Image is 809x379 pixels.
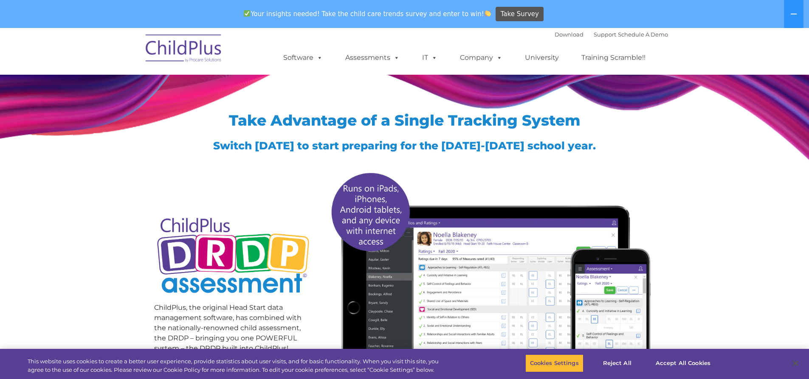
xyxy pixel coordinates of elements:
[591,354,644,372] button: Reject All
[651,354,715,372] button: Accept All Cookies
[275,49,331,66] a: Software
[525,354,583,372] button: Cookies Settings
[485,10,491,17] img: 👏
[229,111,581,129] span: Take Advantage of a Single Tracking System
[28,357,445,374] div: This website uses cookies to create a better user experience, provide statistics about user visit...
[244,10,250,17] img: ✅
[594,31,616,38] a: Support
[154,208,313,305] img: Copyright - DRDP Logo
[451,49,511,66] a: Company
[414,49,446,66] a: IT
[213,139,596,152] span: Switch [DATE] to start preparing for the [DATE]-[DATE] school year.
[337,49,408,66] a: Assessments
[154,303,302,352] span: ChildPlus, the original Head Start data management software, has combined with the nationally-ren...
[516,49,567,66] a: University
[573,49,654,66] a: Training Scramble!!
[618,31,668,38] a: Schedule A Demo
[786,354,805,373] button: Close
[555,31,583,38] a: Download
[240,6,495,22] span: Your insights needed! Take the child care trends survey and enter to win!
[501,7,539,22] span: Take Survey
[141,28,226,71] img: ChildPlus by Procare Solutions
[555,31,668,38] font: |
[496,7,544,22] a: Take Survey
